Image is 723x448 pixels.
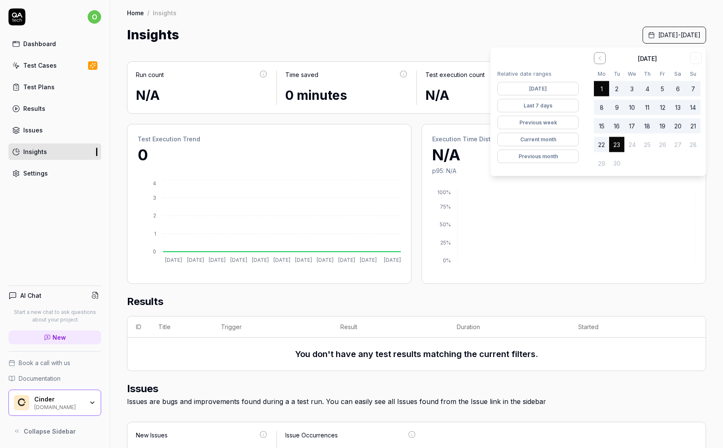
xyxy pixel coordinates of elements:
tspan: [DATE] [187,257,204,263]
span: o [88,10,101,24]
button: Previous week [497,116,579,129]
button: Go to the Previous Month [594,52,606,64]
tspan: 0% [443,257,451,264]
button: [DATE] [497,82,579,96]
tspan: 1 [154,231,156,237]
button: Monday, September 1st, 2025, selected [594,81,609,96]
button: Thursday, September 4th, 2025, selected [640,81,655,96]
tspan: 2 [153,212,156,219]
th: Monday [594,70,609,78]
tspan: [DATE] [273,257,290,263]
th: Saturday [670,70,685,78]
a: Issues [8,122,101,138]
div: 0 minutes [285,86,408,105]
div: Relative date ranges [497,70,579,82]
tspan: [DATE] [317,257,334,263]
a: Test Plans [8,79,101,95]
button: Saturday, September 13th, 2025, selected [670,100,685,115]
div: New Issues [136,431,168,440]
span: Collapse Sidebar [24,427,76,436]
span: [DATE] - [DATE] [658,30,701,39]
button: Sunday, September 14th, 2025, selected [685,100,701,115]
div: / [147,8,149,17]
button: Wednesday, September 24th, 2025 [624,137,640,152]
span: Book a call with us [19,358,70,367]
th: Sunday [685,70,701,78]
th: Trigger [212,316,332,338]
span: Documentation [19,374,61,383]
tspan: 75% [440,203,451,210]
div: Test execution count [425,70,485,79]
button: [DATE]-[DATE] [643,27,706,44]
tspan: [DATE] [252,257,269,263]
tspan: [DATE] [165,257,182,263]
button: Friday, September 26th, 2025 [655,137,670,152]
th: ID [127,316,150,338]
button: Friday, September 12th, 2025, selected [655,100,670,115]
th: Friday [655,70,670,78]
div: N/A [136,86,268,105]
th: Duration [448,316,570,338]
button: Sunday, September 21st, 2025, selected [685,118,701,134]
a: Home [127,8,144,17]
button: Friday, September 5th, 2025, selected [655,81,670,96]
th: Thursday [640,70,655,78]
h3: You don't have any test results matching the current filters. [295,348,538,360]
button: Monday, September 15th, 2025, selected [594,118,609,134]
a: Settings [8,165,101,181]
button: Tuesday, September 16th, 2025, selected [609,118,624,134]
a: Documentation [8,374,101,383]
button: Tuesday, September 30th, 2025 [609,156,624,171]
a: New [8,330,101,344]
span: New [52,333,66,342]
div: Insights [23,147,47,156]
button: Tuesday, September 9th, 2025, selected [609,100,624,115]
p: 0 [138,143,401,166]
a: Book a call with us [8,358,101,367]
button: Today, Tuesday, September 23rd, 2025, selected [609,137,624,152]
a: Dashboard [8,36,101,52]
button: Tuesday, September 2nd, 2025, selected [609,81,624,96]
button: Cinder LogoCinder[DOMAIN_NAME] [8,390,101,416]
button: Wednesday, September 10th, 2025, selected [624,100,640,115]
table: September 2025 [594,70,701,171]
tspan: [DATE] [230,257,247,263]
div: Issues [23,126,43,135]
th: Title [150,316,212,338]
button: Wednesday, September 3rd, 2025, selected [624,81,640,96]
button: Thursday, September 18th, 2025, selected [640,118,655,134]
p: Start a new chat to ask questions about your project [8,308,101,324]
div: Run count [136,70,164,79]
tspan: [DATE] [360,257,377,263]
h2: Issues [127,381,706,396]
a: Insights [8,143,101,160]
button: Sunday, September 7th, 2025, selected [685,81,701,96]
button: o [88,8,101,25]
h4: AI Chat [20,291,41,300]
button: Saturday, September 6th, 2025, selected [670,81,685,96]
h2: Test Execution Trend [138,135,401,143]
button: Sunday, September 28th, 2025 [685,137,701,152]
div: Results [23,104,45,113]
th: Result [332,316,448,338]
th: Wednesday [624,70,640,78]
img: Cinder Logo [14,395,29,410]
button: Monday, September 8th, 2025, selected [594,100,609,115]
tspan: [DATE] [384,257,401,263]
tspan: [DATE] [209,257,226,263]
button: Thursday, September 11th, 2025, selected [640,100,655,115]
button: Collapse Sidebar [8,423,101,440]
button: Monday, September 22nd, 2025, selected [594,137,609,152]
button: Current month [497,133,579,146]
button: Saturday, September 20th, 2025, selected [670,118,685,134]
tspan: 50% [440,221,451,228]
button: Monday, September 29th, 2025 [594,156,609,171]
a: Results [8,100,101,117]
div: Issue Occurrences [285,431,338,440]
div: Test Cases [23,61,57,70]
p: N/A [432,143,695,166]
button: Go to the Next Month [690,52,702,64]
button: Friday, September 19th, 2025, selected [655,118,670,134]
button: Thursday, September 25th, 2025 [640,137,655,152]
th: Tuesday [609,70,624,78]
